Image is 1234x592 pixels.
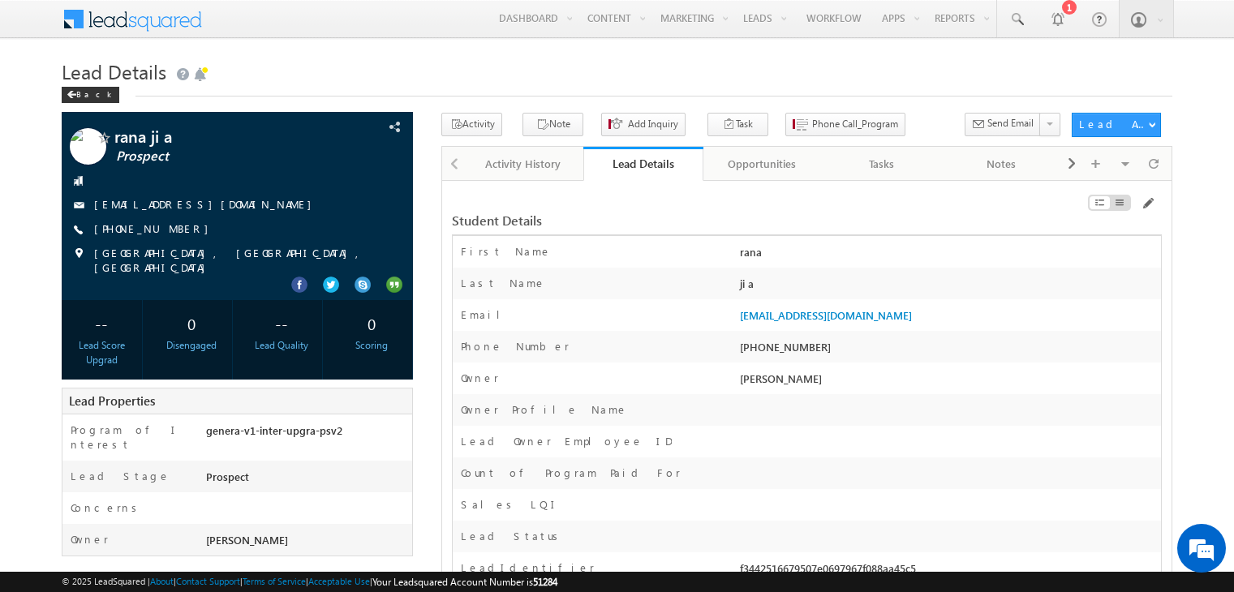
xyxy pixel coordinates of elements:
img: Profile photo [70,128,106,170]
div: Opportunities [716,154,808,174]
label: Phone Number [461,339,570,354]
label: Count of Program Paid For [461,465,681,480]
div: Tasks [836,154,927,174]
div: Activity History [477,154,569,174]
span: rana ji a [114,128,332,144]
span: [PERSON_NAME] [740,371,822,385]
span: [GEOGRAPHIC_DATA], [GEOGRAPHIC_DATA], [GEOGRAPHIC_DATA] [94,246,379,275]
label: Program of Interest [71,423,189,452]
label: Owner [71,532,109,547]
a: Tasks [823,147,942,181]
button: Task [707,113,768,136]
button: Activity [441,113,502,136]
label: Sales LQI [461,497,560,512]
div: Student Details [452,213,919,228]
a: About [150,576,174,586]
div: Notes [956,154,1047,174]
div: Lead Actions [1079,117,1148,131]
button: Send Email [965,113,1041,136]
span: Prospect [116,148,333,165]
a: Contact Support [176,576,240,586]
div: Scoring [336,338,408,353]
a: Activity History [464,147,583,181]
div: -- [66,308,138,338]
button: Note [522,113,583,136]
div: ji a [736,276,1161,298]
a: Opportunities [703,147,823,181]
a: Lead Details [583,147,703,181]
a: [EMAIL_ADDRESS][DOMAIN_NAME] [740,308,912,322]
span: Send Email [987,116,1034,131]
label: Concerns [71,500,143,515]
a: [EMAIL_ADDRESS][DOMAIN_NAME] [94,197,320,211]
label: Owner [461,371,499,385]
a: Terms of Service [243,576,306,586]
div: [PHONE_NUMBER] [736,339,1161,362]
div: 0 [156,308,228,338]
span: Phone Call_Program [812,117,898,131]
div: -- [246,308,318,338]
label: Lead Stage [71,469,170,483]
label: Owner Profile Name [461,402,628,417]
label: Email [461,307,513,322]
label: Lead Owner Employee ID [461,434,672,448]
button: Phone Call_Program [785,113,905,136]
div: Lead Details [596,156,690,171]
span: [PHONE_NUMBER] [94,221,217,238]
button: Lead Actions [1072,113,1161,137]
span: Lead Details [62,58,166,84]
div: 0 [336,308,408,338]
a: Back [62,86,127,100]
div: Disengaged [156,338,228,353]
div: Back [62,87,119,103]
div: genera-v1-inter-upgra-psv2 [202,423,412,445]
div: Lead Score Upgrad [66,338,138,367]
div: rana [736,244,1161,267]
span: Lead Properties [69,393,155,409]
label: Last Name [461,276,546,290]
a: Notes [943,147,1062,181]
label: Lead Status [461,529,564,543]
div: f3442516679507e0697967f088aa45c5 [736,560,1161,583]
label: LeadIdentifier [461,560,595,575]
span: 51284 [533,576,557,588]
a: Acceptable Use [308,576,370,586]
label: First Name [461,244,552,259]
span: [PERSON_NAME] [206,533,288,547]
span: © 2025 LeadSquared | | | | | [62,574,557,590]
button: Add Inquiry [601,113,686,136]
div: Prospect [202,469,412,491]
span: Add Inquiry [628,117,678,131]
span: Your Leadsquared Account Number is [372,576,557,588]
div: Lead Quality [246,338,318,353]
